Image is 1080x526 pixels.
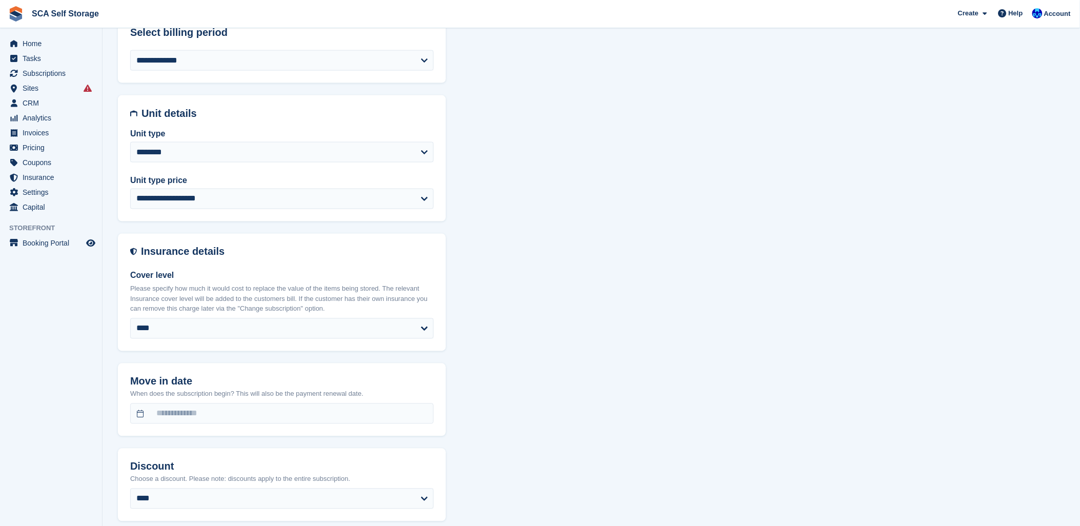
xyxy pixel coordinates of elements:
span: Pricing [23,140,84,155]
img: Kelly Neesham [1032,8,1043,18]
a: menu [5,140,97,155]
p: Choose a discount. Please note: discounts apply to the entire subscription. [130,474,434,484]
span: Insurance [23,170,84,185]
span: Create [958,8,979,18]
label: Unit type [130,128,434,140]
span: Invoices [23,126,84,140]
p: When does the subscription begin? This will also be the payment renewal date. [130,389,434,399]
a: menu [5,111,97,125]
a: menu [5,236,97,250]
a: Preview store [85,237,97,249]
img: stora-icon-8386f47178a22dfd0bd8f6a31ec36ba5ce8667c1dd55bd0f319d3a0aa187defe.svg [8,6,24,22]
h2: Discount [130,461,434,473]
h2: Unit details [141,108,434,119]
span: CRM [23,96,84,110]
a: menu [5,155,97,170]
span: Analytics [23,111,84,125]
img: insurance-details-icon-731ffda60807649b61249b889ba3c5e2b5c27d34e2e1fb37a309f0fde93ff34a.svg [130,246,137,258]
i: Smart entry sync failures have occurred [84,84,92,92]
span: Subscriptions [23,66,84,80]
span: Booking Portal [23,236,84,250]
a: menu [5,126,97,140]
a: menu [5,81,97,95]
a: menu [5,185,97,199]
a: menu [5,170,97,185]
span: Account [1044,9,1071,19]
a: menu [5,96,97,110]
span: Sites [23,81,84,95]
label: Cover level [130,270,434,282]
span: Capital [23,200,84,214]
h2: Move in date [130,376,434,388]
span: Coupons [23,155,84,170]
h2: Select billing period [130,27,434,38]
span: Home [23,36,84,51]
a: menu [5,36,97,51]
span: Storefront [9,223,102,233]
a: menu [5,200,97,214]
a: SCA Self Storage [28,5,103,22]
a: menu [5,66,97,80]
span: Settings [23,185,84,199]
img: unit-details-icon-595b0c5c156355b767ba7b61e002efae458ec76ed5ec05730b8e856ff9ea34a9.svg [130,108,137,119]
p: Please specify how much it would cost to replace the value of the items being stored. The relevan... [130,284,434,314]
span: Tasks [23,51,84,66]
label: Unit type price [130,175,434,187]
a: menu [5,51,97,66]
h2: Insurance details [141,246,434,258]
span: Help [1009,8,1023,18]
